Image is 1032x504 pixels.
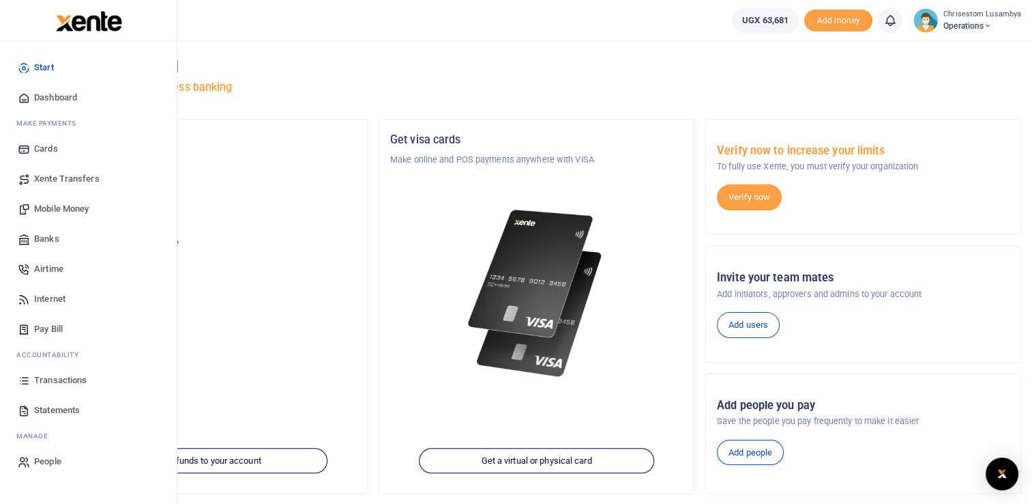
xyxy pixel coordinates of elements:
[717,399,1009,412] h5: Add people you pay
[804,10,872,32] span: Add money
[11,53,166,83] a: Start
[11,113,166,134] li: M
[11,254,166,284] a: Airtime
[913,8,938,33] img: profile-user
[52,81,1021,94] h5: Welcome to better business banking
[717,160,1009,173] p: To fully use Xente, you must verify your organization
[34,91,77,104] span: Dashboard
[11,164,166,194] a: Xente Transfers
[717,440,784,466] a: Add people
[804,14,872,25] a: Add money
[986,458,1018,490] div: Open Intercom Messenger
[63,253,356,267] h5: UGX 63,681
[11,425,166,447] li: M
[34,61,54,74] span: Start
[11,395,166,425] a: Statements
[34,404,80,417] span: Statements
[717,144,1009,158] h5: Verify now to increase your limits
[717,184,782,210] a: Verify now
[717,312,780,338] a: Add users
[943,20,1021,32] span: Operations
[11,83,166,113] a: Dashboard
[23,118,76,128] span: ake Payments
[11,314,166,344] a: Pay Bill
[390,133,683,147] h5: Get visa cards
[92,448,328,474] a: Add funds to your account
[52,59,1021,74] h4: Hello [PERSON_NAME]
[742,14,788,27] span: UGX 63,681
[34,202,89,216] span: Mobile Money
[63,153,356,167] p: INNOVATION VILLAGE
[27,350,78,360] span: countability
[34,322,63,336] span: Pay Bill
[34,455,61,468] span: People
[11,447,166,477] a: People
[726,8,804,33] li: Wallet ballance
[23,431,48,441] span: anage
[717,288,1009,301] p: Add initiators, approvers and admins to your account
[34,262,63,276] span: Airtime
[63,206,356,220] p: Operations
[34,172,100,186] span: Xente Transfers
[34,232,59,246] span: Banks
[11,284,166,314] a: Internet
[11,134,166,164] a: Cards
[732,8,799,33] a: UGX 63,681
[34,142,58,156] span: Cards
[11,365,166,395] a: Transactions
[463,199,610,388] img: xente-_physical_cards.png
[11,194,166,224] a: Mobile Money
[717,415,1009,428] p: Save the people you pay frequently to make it easier
[63,186,356,199] h5: Account
[804,10,872,32] li: Toup your wallet
[390,153,683,167] p: Make online and POS payments anywhere with VISA
[717,271,1009,285] h5: Invite your team mates
[63,133,356,147] h5: Organization
[11,224,166,254] a: Banks
[913,8,1021,33] a: profile-user Chrisestom Lusambya Operations
[63,236,356,250] p: Your current account balance
[56,11,122,31] img: logo-large
[11,344,166,365] li: Ac
[34,374,87,387] span: Transactions
[419,448,655,474] a: Get a virtual or physical card
[34,292,65,306] span: Internet
[943,9,1021,20] small: Chrisestom Lusambya
[55,15,122,25] a: logo-small logo-large logo-large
